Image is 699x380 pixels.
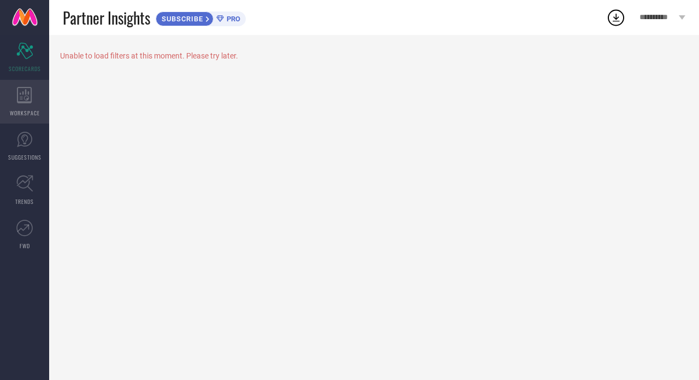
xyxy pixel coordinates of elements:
[156,15,206,23] span: SUBSCRIBE
[20,242,30,250] span: FWD
[63,7,150,29] span: Partner Insights
[224,15,240,23] span: PRO
[15,197,34,206] span: TRENDS
[60,51,688,60] div: Unable to load filters at this moment. Please try later.
[156,9,246,26] a: SUBSCRIBEPRO
[9,65,41,73] span: SCORECARDS
[8,153,42,161] span: SUGGESTIONS
[10,109,40,117] span: WORKSPACE
[606,8,626,27] div: Open download list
